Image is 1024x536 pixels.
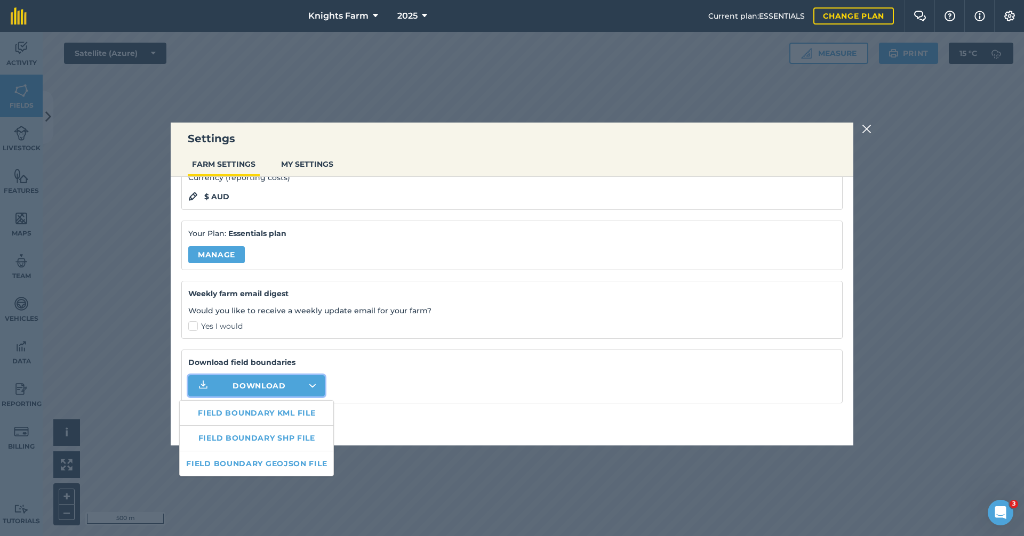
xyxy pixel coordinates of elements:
img: A cog icon [1003,11,1016,21]
img: Two speech bubbles overlapping with the left bubble in the forefront [914,11,926,21]
a: Manage [188,246,245,263]
img: svg+xml;base64,PHN2ZyB4bWxucz0iaHR0cDovL3d3dy53My5vcmcvMjAwMC9zdmciIHdpZHRoPSIxNyIgaGVpZ2h0PSIxNy... [974,10,985,22]
strong: $ AUD [204,191,229,202]
h3: Settings [171,131,853,146]
button: FARM SETTINGS [188,154,260,174]
p: Currency (reporting costs) [188,172,836,183]
span: 2025 [397,10,418,22]
span: 3 [1010,500,1018,508]
button: Field boundary Shp file [180,426,333,450]
span: Knights Farm [308,10,369,22]
span: Current plan : ESSENTIALS [708,10,805,22]
a: Change plan [813,7,894,25]
button: Field boundary KML file [180,401,333,425]
strong: Download field boundaries [188,356,836,368]
img: svg+xml;base64,PHN2ZyB4bWxucz0iaHR0cDovL3d3dy53My5vcmcvMjAwMC9zdmciIHdpZHRoPSIxOCIgaGVpZ2h0PSIyNC... [188,190,198,203]
p: Would you like to receive a weekly update email for your farm? [188,305,836,316]
button: Field boundary GeoJSON file [180,451,333,476]
img: A question mark icon [943,11,956,21]
p: Your Plan: [188,228,836,239]
span: Download [233,380,286,391]
iframe: Intercom live chat [988,500,1013,525]
button: MY SETTINGS [277,154,338,174]
strong: Essentials plan [228,229,286,238]
label: Yes I would [188,321,836,332]
h4: Weekly farm email digest [188,288,836,299]
img: svg+xml;base64,PHN2ZyB4bWxucz0iaHR0cDovL3d3dy53My5vcmcvMjAwMC9zdmciIHdpZHRoPSIyMiIgaGVpZ2h0PSIzMC... [862,123,871,135]
img: fieldmargin Logo [11,7,27,25]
